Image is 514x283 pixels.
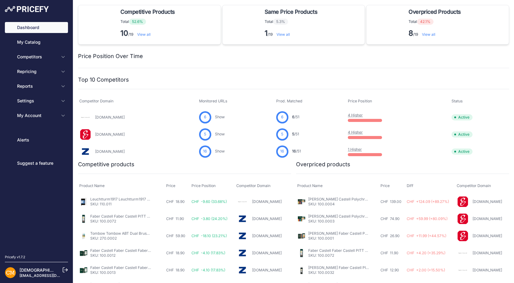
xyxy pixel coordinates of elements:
[166,183,175,188] span: Price
[407,251,445,255] span: CHF +4.20 (+35.29%)
[78,75,129,84] h2: Top 10 Competitors
[95,115,125,119] a: [DOMAIN_NAME]
[166,268,185,272] span: CHF 18.90
[79,99,113,103] span: Competitor Domain
[137,32,151,37] a: View all
[277,32,290,37] a: View all
[473,199,502,204] a: [DOMAIN_NAME]
[191,183,216,188] span: Price Position
[265,19,320,25] p: Total
[191,233,227,238] span: CHF -18.10 (23.21%)
[452,99,463,103] span: Status
[407,216,448,221] span: CHF +59.99 (+80.09%)
[5,110,68,121] button: My Account
[166,216,184,221] span: CHF 11.90
[5,95,68,106] button: Settings
[78,160,134,169] h2: Competitive products
[407,233,446,238] span: CHF +11.99 (+44.57%)
[473,251,502,255] a: [DOMAIN_NAME]
[292,149,301,153] a: 16/51
[308,236,369,241] p: SKU: 100.0001
[5,66,68,77] button: Repricing
[17,112,57,119] span: My Account
[292,115,294,119] span: 6
[191,251,225,255] span: CHF -4.10 (17.83%)
[308,248,494,253] a: Faber Castell Faber Castell PITT Artist Pen Sepia 4er Etui: Skizzen & Studien in Sepia Tusche - S...
[215,115,225,119] a: Show
[5,37,68,48] a: My Catalog
[17,98,57,104] span: Settings
[308,202,369,207] p: SKU: 100.0004
[308,219,369,224] p: SKU: 100.0003
[292,132,294,136] span: 5
[20,273,83,278] a: [EMAIL_ADDRESS][DOMAIN_NAME]
[308,214,502,219] a: [PERSON_NAME] Castell Polychromos Künstlerfarbstifte 36er: Profi-Qualität für Künstler & Grafiker...
[380,251,398,255] span: CHF 11.90
[166,233,185,238] span: CHF 59.90
[409,19,463,25] p: Total
[417,19,434,25] span: 42.1%
[473,268,502,272] a: [DOMAIN_NAME]
[380,199,402,204] span: CHF 139.00
[308,197,492,201] a: [PERSON_NAME] Castell Polychromos Künstlerfarbstifte 60er: Hochwertige Qualität für Profis - Mehr...
[409,28,463,38] p: /19
[90,253,151,258] p: SKU: 100.0012
[252,233,282,238] a: [DOMAIN_NAME]
[90,236,151,241] p: SKU: 270.0002
[348,113,363,117] a: 4 Higher
[422,32,435,37] a: View all
[273,19,288,25] span: 5.3%
[348,130,363,134] a: 4 Higher
[78,52,143,61] h2: Price Position Over Time
[203,149,207,154] span: 16
[17,83,57,89] span: Reports
[5,81,68,92] button: Reports
[292,132,299,136] a: 5/51
[252,268,282,272] a: [DOMAIN_NAME]
[276,99,302,103] span: Prod. Matched
[265,8,317,16] span: Same Price Products
[17,68,57,75] span: Repricing
[90,197,270,201] a: Leuchtturm1917 Leuchtturm1917 Skizzenbuch Pocket Schwarz A6 – Hochwertiges 96-Seiten Skizzieren
[191,216,227,221] span: CHF -3.80 (24.20%)
[296,160,350,169] h2: Overpriced products
[20,267,102,273] a: [DEMOGRAPHIC_DATA][PERSON_NAME]
[308,270,369,275] p: SKU: 100.0032
[308,253,369,258] p: SKU: 100.0072
[252,216,282,221] a: [DOMAIN_NAME]
[199,99,227,103] span: Monitored URLs
[215,132,225,136] a: Show
[5,22,68,247] nav: Sidebar
[452,114,473,120] span: Active
[5,51,68,62] button: Competitors
[5,255,25,260] div: Pricefy v1.7.2
[120,29,128,38] strong: 10
[120,8,175,16] span: Competitive Products
[129,19,146,25] span: 52.6%
[191,199,227,204] span: CHF -9.60 (33.68%)
[5,158,68,169] a: Suggest a feature
[252,251,282,255] a: [DOMAIN_NAME]
[265,29,268,38] strong: 1
[473,216,502,221] a: [DOMAIN_NAME]
[308,231,504,236] a: [PERSON_NAME] Faber Castell Polychromos Künstlerfarbstifte 12er: Profi-Qualität für Grafik & Kuns...
[380,216,400,221] span: CHF 74.90
[297,183,323,188] span: Product Name
[17,54,57,60] span: Competitors
[407,183,413,188] span: Diff
[452,131,473,138] span: Active
[120,19,177,25] p: Total
[407,268,445,272] span: CHF +2.00 (+15.50%)
[409,29,413,38] strong: 8
[90,202,151,207] p: SKU: 110.011
[120,28,177,38] p: /19
[252,199,282,204] a: [DOMAIN_NAME]
[90,248,264,253] a: Faber Castell Faber Castell Faber Castell 9000 Design-Set (hart): 12 Bleistifte 5B-5H für Profis ...
[90,270,151,275] p: SKU: 100.0013
[90,214,276,219] a: Faber Castell Faber Castell PITT Artist Pen Sepia 4er Etui: Skizzen & Studien in Sepia Tusche - S...
[5,6,49,12] img: Pricefy Logo
[292,149,296,153] span: 16
[348,99,372,103] span: Price Position
[191,268,225,272] span: CHF -4.10 (17.83%)
[166,251,185,255] span: CHF 18.90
